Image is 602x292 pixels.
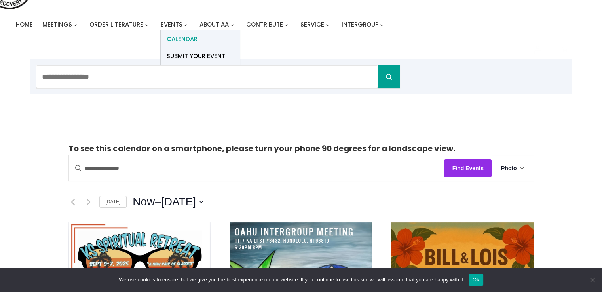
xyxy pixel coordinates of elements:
[199,19,229,30] a: About AA
[155,194,161,210] span: –
[16,19,386,30] nav: Intergroup
[380,23,384,27] button: Intergroup submenu
[161,20,182,28] span: Events
[184,23,187,27] button: Events submenu
[199,20,229,28] span: About AA
[69,156,444,181] input: Enter Keyword. Search for events by Keyword.
[161,19,182,30] a: Events
[133,194,203,210] button: Click to toggle datepicker
[326,23,329,27] button: Service submenu
[161,194,196,210] span: [DATE]
[16,20,33,28] span: Home
[99,196,127,208] a: [DATE]
[342,20,379,28] span: Intergroup
[300,19,324,30] a: Service
[68,143,455,154] strong: To see this calendar on a smartphone, please turn your phone 90 degrees for a landscape view.
[501,164,517,173] span: Photo
[133,194,155,210] span: Now
[68,197,78,207] a: Previous Events
[89,20,143,28] span: Order Literature
[230,23,234,27] button: About AA submenu
[167,51,225,62] span: Submit Your Event
[528,40,547,59] a: Login
[378,65,400,88] button: Search
[119,276,464,284] span: We use cookies to ensure that we give you the best experience on our website. If you continue to ...
[161,30,240,47] a: Calendar
[469,274,483,286] button: Ok
[167,34,198,45] span: Calendar
[145,23,148,27] button: Order Literature submenu
[16,19,33,30] a: Home
[161,47,240,64] a: Submit Your Event
[246,20,283,28] span: Contribute
[84,197,93,207] a: Next Events
[588,276,596,284] span: No
[492,155,534,181] button: Photo
[246,19,283,30] a: Contribute
[444,159,491,177] button: Find Events
[42,19,72,30] a: Meetings
[342,19,379,30] a: Intergroup
[300,20,324,28] span: Service
[285,23,288,27] button: Contribute submenu
[74,23,77,27] button: Meetings submenu
[42,20,72,28] span: Meetings
[557,42,572,57] button: 0 items in cart, total price of $0.00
